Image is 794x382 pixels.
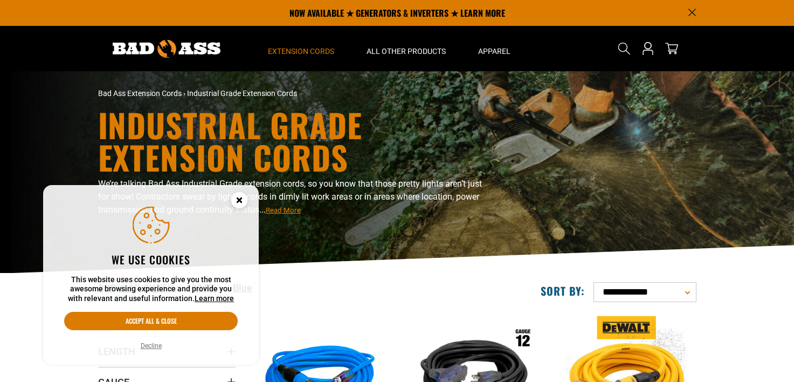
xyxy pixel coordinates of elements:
summary: Search [616,40,633,57]
label: Sort by: [541,284,585,298]
span: All Other Products [367,46,446,56]
span: Extension Cords [268,46,334,56]
summary: All Other Products [350,26,462,71]
h1: Industrial Grade Extension Cords [98,108,492,173]
summary: Extension Cords [252,26,350,71]
span: Apparel [478,46,510,56]
aside: Cookie Consent [43,185,259,365]
a: Learn more [195,294,234,303]
summary: Apparel [462,26,527,71]
p: This website uses cookies to give you the most awesome browsing experience and provide you with r... [64,275,238,304]
span: Industrial Grade Extension Cords [187,89,297,98]
nav: breadcrumbs [98,88,492,99]
img: Bad Ass Extension Cords [113,40,220,58]
button: Decline [137,340,165,351]
a: Bad Ass Extension Cords [98,89,182,98]
h2: We use cookies [64,253,238,267]
p: We’re talking Bad Ass Industrial Grade extension cords, so you know that those pretty lights aren... [98,178,492,216]
span: Read More [266,206,301,214]
button: Accept all & close [64,312,238,330]
span: › [183,89,185,98]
